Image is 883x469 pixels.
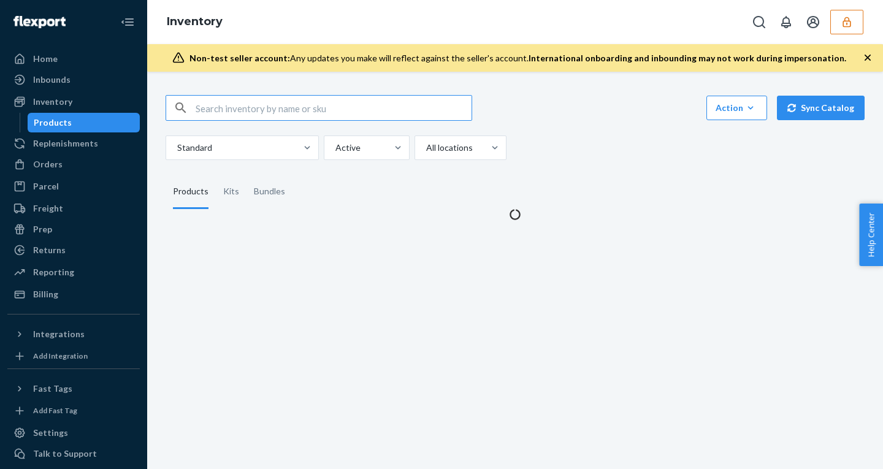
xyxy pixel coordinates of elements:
[254,175,285,209] div: Bundles
[7,92,140,112] a: Inventory
[7,70,140,90] a: Inbounds
[33,158,63,170] div: Orders
[7,284,140,304] a: Billing
[33,351,88,361] div: Add Integration
[115,10,140,34] button: Close Navigation
[33,180,59,193] div: Parcel
[33,74,71,86] div: Inbounds
[33,53,58,65] div: Home
[7,403,140,418] a: Add Fast Tag
[7,324,140,344] button: Integrations
[7,219,140,239] a: Prep
[334,142,335,154] input: Active
[28,113,140,132] a: Products
[196,96,472,120] input: Search inventory by name or sku
[33,383,72,395] div: Fast Tags
[33,202,63,215] div: Freight
[7,134,140,153] a: Replenishments
[33,427,68,439] div: Settings
[7,262,140,282] a: Reporting
[33,448,97,460] div: Talk to Support
[774,10,798,34] button: Open notifications
[706,96,767,120] button: Action
[34,116,72,129] div: Products
[7,177,140,196] a: Parcel
[7,349,140,364] a: Add Integration
[167,15,223,28] a: Inventory
[25,9,69,20] span: Support
[7,49,140,69] a: Home
[33,288,58,300] div: Billing
[189,52,846,64] div: Any updates you make will reflect against the seller's account.
[157,4,232,40] ol: breadcrumbs
[7,444,140,463] button: Talk to Support
[173,175,208,209] div: Products
[33,96,72,108] div: Inventory
[747,10,771,34] button: Open Search Box
[859,204,883,266] button: Help Center
[7,379,140,398] button: Fast Tags
[425,142,426,154] input: All locations
[716,102,758,114] div: Action
[33,328,85,340] div: Integrations
[7,199,140,218] a: Freight
[33,405,77,416] div: Add Fast Tag
[33,266,74,278] div: Reporting
[33,137,98,150] div: Replenishments
[529,53,846,63] span: International onboarding and inbounding may not work during impersonation.
[33,223,52,235] div: Prep
[189,53,290,63] span: Non-test seller account:
[176,142,177,154] input: Standard
[801,10,825,34] button: Open account menu
[7,240,140,260] a: Returns
[223,175,239,209] div: Kits
[33,244,66,256] div: Returns
[7,154,140,174] a: Orders
[7,423,140,443] a: Settings
[13,16,66,28] img: Flexport logo
[777,96,865,120] button: Sync Catalog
